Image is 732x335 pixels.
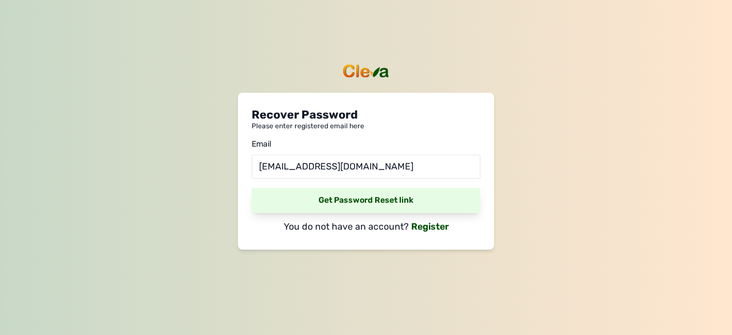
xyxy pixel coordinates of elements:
p: You do not have an account? [284,220,409,234]
div: Email [252,139,480,150]
p: Please enter registered email here [252,123,480,129]
img: cleva_logo.png [341,63,391,79]
p: Recover Password [252,107,480,123]
div: Get Password Reset link [252,188,480,213]
a: Register [409,221,449,232]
